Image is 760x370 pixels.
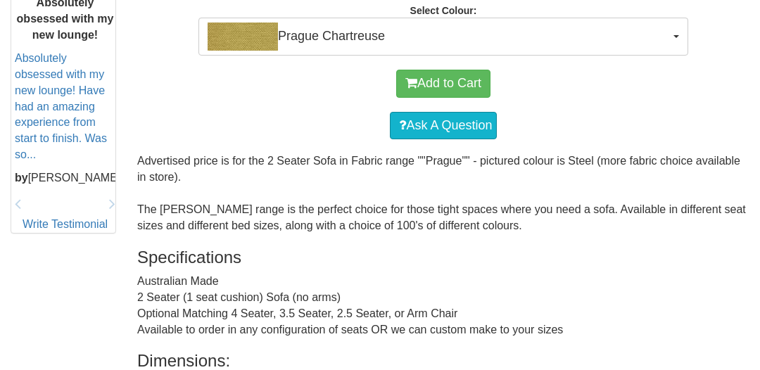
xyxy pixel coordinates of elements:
[15,172,28,184] b: by
[137,352,749,370] h3: Dimensions:
[396,70,490,98] button: Add to Cart
[137,248,749,267] h3: Specifications
[15,52,107,160] a: Absolutely obsessed with my new lounge! Have had an amazing experience from start to finish. Was ...
[208,23,278,51] img: Prague Chartreuse
[208,23,670,51] span: Prague Chartreuse
[390,112,496,140] a: Ask A Question
[15,170,115,186] p: [PERSON_NAME]
[198,18,688,56] button: Prague ChartreusePrague Chartreuse
[23,218,108,230] a: Write Testimonial
[410,5,477,16] strong: Select Colour:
